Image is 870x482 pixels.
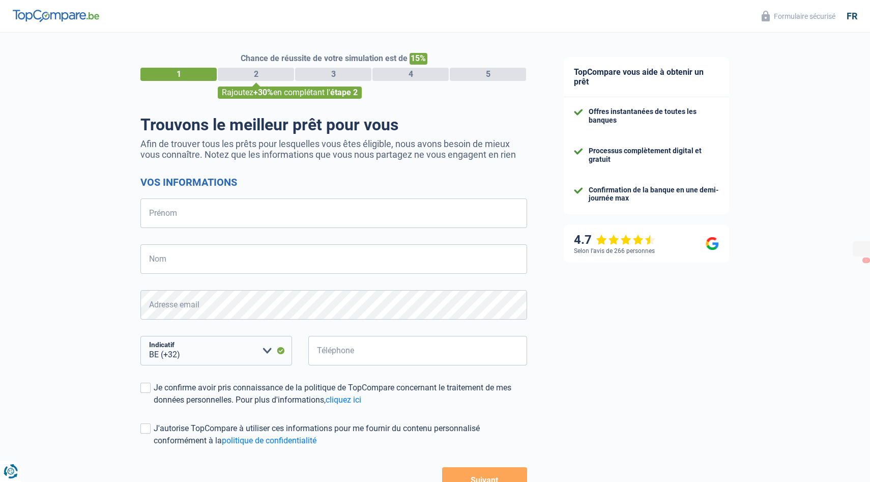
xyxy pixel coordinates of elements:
[574,247,655,254] div: Selon l’avis de 266 personnes
[140,176,527,188] h2: Vos informations
[13,10,99,22] img: TopCompare Logo
[564,57,729,97] div: TopCompare vous aide à obtenir un prêt
[241,53,408,63] span: Chance de réussite de votre simulation est de
[326,395,361,405] a: cliquez ici
[847,11,857,22] div: fr
[450,68,526,81] div: 5
[140,115,527,134] h1: Trouvons le meilleur prêt pour vous
[218,68,294,81] div: 2
[308,336,527,365] input: 401020304
[295,68,371,81] div: 3
[372,68,449,81] div: 4
[154,422,527,447] div: J'autorise TopCompare à utiliser ces informations pour me fournir du contenu personnalisé conform...
[862,258,870,263] button: X
[410,53,427,65] span: 15%
[154,382,527,406] div: Je confirme avoir pris connaissance de la politique de TopCompare concernant le traitement de mes...
[589,147,719,164] div: Processus complètement digital et gratuit
[589,186,719,203] div: Confirmation de la banque en une demi-journée max
[140,68,217,81] div: 1
[330,88,358,97] span: étape 2
[756,8,842,24] button: Formulaire sécurisé
[253,88,273,97] span: +30%
[218,87,362,99] div: Rajoutez en complétant l'
[574,233,656,247] div: 4.7
[589,107,719,125] div: Offres instantanées de toutes les banques
[222,436,316,445] a: politique de confidentialité
[140,138,527,160] p: Afin de trouver tous les prêts pour lesquelles vous êtes éligible, nous avons besoin de mieux vou...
